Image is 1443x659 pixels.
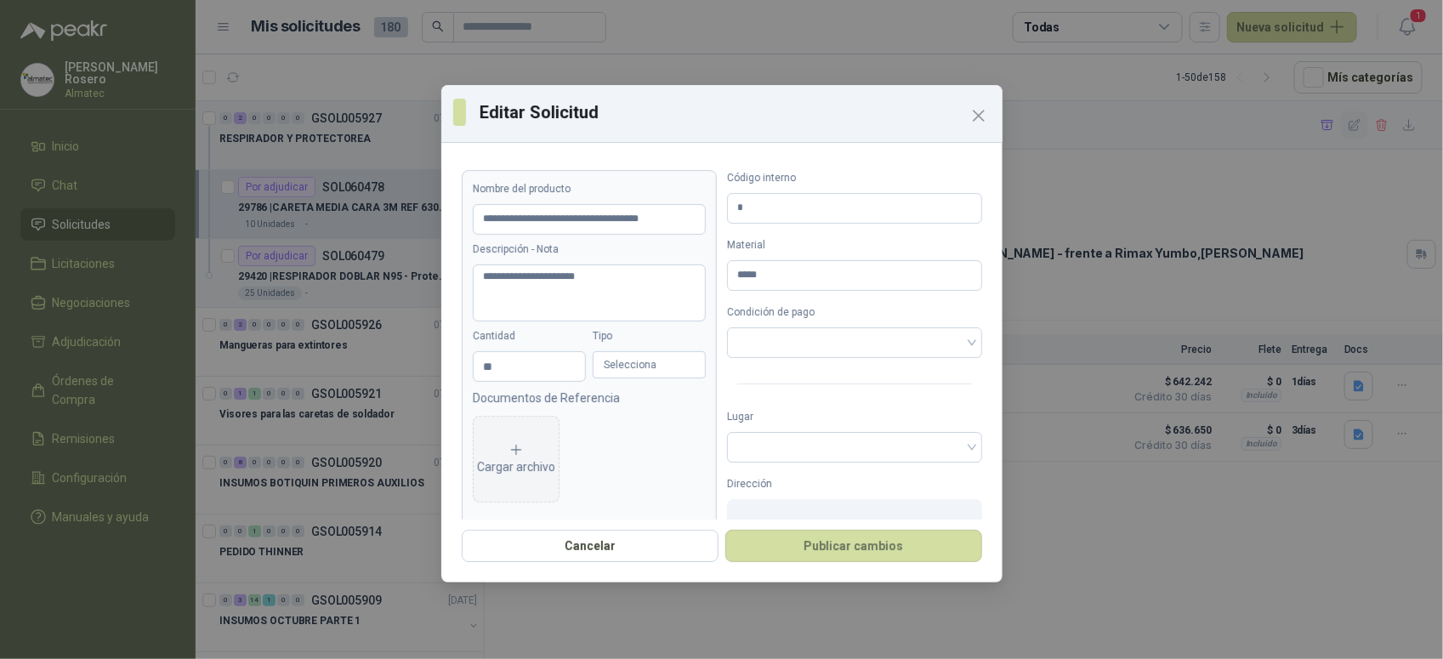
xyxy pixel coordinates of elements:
button: Close [965,102,992,129]
h3: Editar Solicitud [480,99,991,125]
label: Tipo [593,328,706,344]
label: Lugar [727,409,982,425]
button: Publicar cambios [725,530,982,562]
button: Cancelar [462,530,719,562]
label: Condición de pago [727,304,982,321]
p: Documentos de Referencia [473,389,706,407]
label: Descripción - Nota [473,241,706,258]
label: Nombre del producto [473,181,706,197]
label: Dirección [727,476,982,492]
label: Material [727,237,982,253]
label: Código interno [727,170,982,186]
div: Selecciona [593,351,706,378]
div: , [727,499,982,538]
label: Cantidad [473,328,586,344]
div: Cargar archivo [477,442,555,476]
